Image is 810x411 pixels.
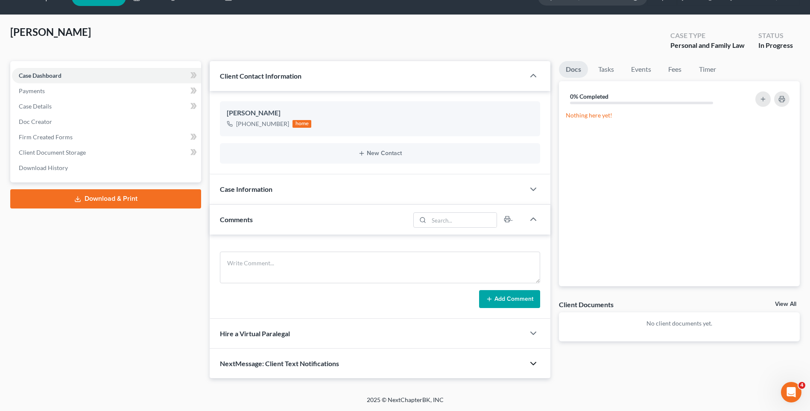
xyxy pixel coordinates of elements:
[220,215,253,223] span: Comments
[591,61,621,78] a: Tasks
[19,72,61,79] span: Case Dashboard
[570,93,608,100] strong: 0% Completed
[227,108,533,118] div: [PERSON_NAME]
[670,41,745,50] div: Personal and Family Law
[10,26,91,38] span: [PERSON_NAME]
[798,382,805,389] span: 4
[566,319,793,328] p: No client documents yet.
[559,61,588,78] a: Docs
[12,68,201,83] a: Case Dashboard
[19,118,52,125] span: Doc Creator
[670,31,745,41] div: Case Type
[12,129,201,145] a: Firm Created Forms
[12,114,201,129] a: Doc Creator
[220,72,301,80] span: Client Contact Information
[559,300,614,309] div: Client Documents
[220,185,272,193] span: Case Information
[236,120,289,128] div: [PHONE_NUMBER]
[566,111,793,120] p: Nothing here yet!
[162,396,649,411] div: 2025 © NextChapterBK, INC
[479,290,540,308] button: Add Comment
[12,99,201,114] a: Case Details
[220,359,339,367] span: NextMessage: Client Text Notifications
[19,103,52,110] span: Case Details
[624,61,658,78] a: Events
[661,61,689,78] a: Fees
[781,382,801,402] iframe: Intercom live chat
[220,329,290,338] span: Hire a Virtual Paralegal
[775,301,796,307] a: View All
[12,160,201,176] a: Download History
[758,31,793,41] div: Status
[292,120,311,128] div: home
[12,83,201,99] a: Payments
[19,149,86,156] span: Client Document Storage
[19,87,45,94] span: Payments
[429,213,497,227] input: Search...
[12,145,201,160] a: Client Document Storage
[692,61,723,78] a: Timer
[10,189,201,208] a: Download & Print
[19,133,73,141] span: Firm Created Forms
[227,150,533,157] button: New Contact
[758,41,793,50] div: In Progress
[19,164,68,171] span: Download History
